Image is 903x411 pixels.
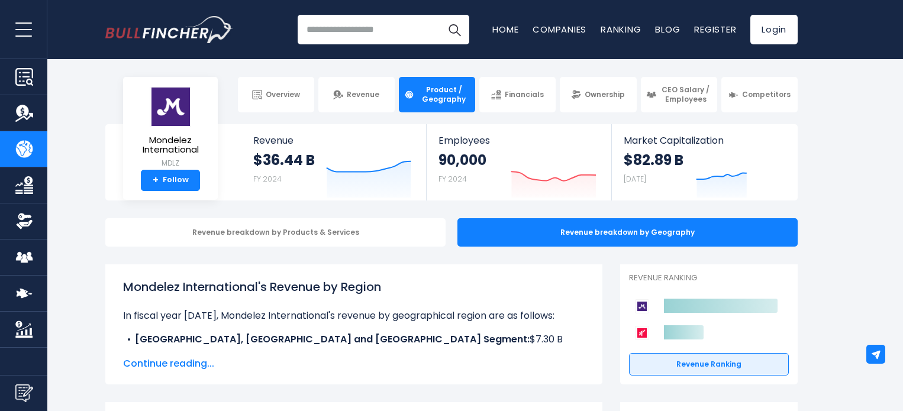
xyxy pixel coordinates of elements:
a: Market Capitalization $82.89 B [DATE] [612,124,796,200]
strong: 90,000 [438,151,486,169]
small: MDLZ [133,158,208,169]
a: CEO Salary / Employees [641,77,717,112]
small: FY 2024 [253,174,282,184]
span: Revenue [347,90,379,99]
span: Continue reading... [123,357,585,371]
a: Ranking [601,23,641,35]
p: In fiscal year [DATE], Mondelez International's revenue by geographical region are as follows: [123,309,585,323]
li: $7.30 B [123,332,585,347]
span: CEO Salary / Employees [660,85,712,103]
a: Revenue $36.44 B FY 2024 [241,124,427,200]
a: Mondelez International MDLZ [132,86,209,170]
div: Revenue breakdown by Geography [457,218,798,247]
img: Ownership [15,212,33,230]
div: Revenue breakdown by Products & Services [105,218,446,247]
a: Go to homepage [105,16,233,43]
a: Blog [655,23,680,35]
span: Revenue [253,135,415,146]
b: Europe Segment: [135,347,217,360]
small: [DATE] [624,174,646,184]
li: $13.31 B [123,347,585,361]
a: Login [750,15,798,44]
button: Search [440,15,469,44]
a: Revenue [318,77,395,112]
span: Mondelez International [133,135,208,155]
span: Market Capitalization [624,135,785,146]
span: Overview [266,90,300,99]
a: Ownership [560,77,636,112]
span: Employees [438,135,599,146]
a: Home [492,23,518,35]
span: Competitors [742,90,791,99]
span: Ownership [585,90,625,99]
span: Financials [505,90,544,99]
img: Mondelez International competitors logo [635,299,649,313]
small: FY 2024 [438,174,467,184]
h1: Mondelez International's Revenue by Region [123,278,585,296]
b: [GEOGRAPHIC_DATA], [GEOGRAPHIC_DATA] and [GEOGRAPHIC_DATA] Segment: [135,332,530,346]
a: Register [694,23,736,35]
a: Product / Geography [399,77,475,112]
img: Kellanova competitors logo [635,326,649,340]
a: Financials [479,77,556,112]
a: Companies [533,23,586,35]
a: Employees 90,000 FY 2024 [427,124,611,200]
strong: $82.89 B [624,151,683,169]
a: +Follow [141,170,200,191]
p: Revenue Ranking [629,273,789,283]
a: Revenue Ranking [629,353,789,376]
strong: $36.44 B [253,151,315,169]
span: Product / Geography [418,85,470,103]
img: Bullfincher logo [105,16,233,43]
a: Overview [238,77,314,112]
a: Competitors [721,77,798,112]
strong: + [153,175,159,186]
